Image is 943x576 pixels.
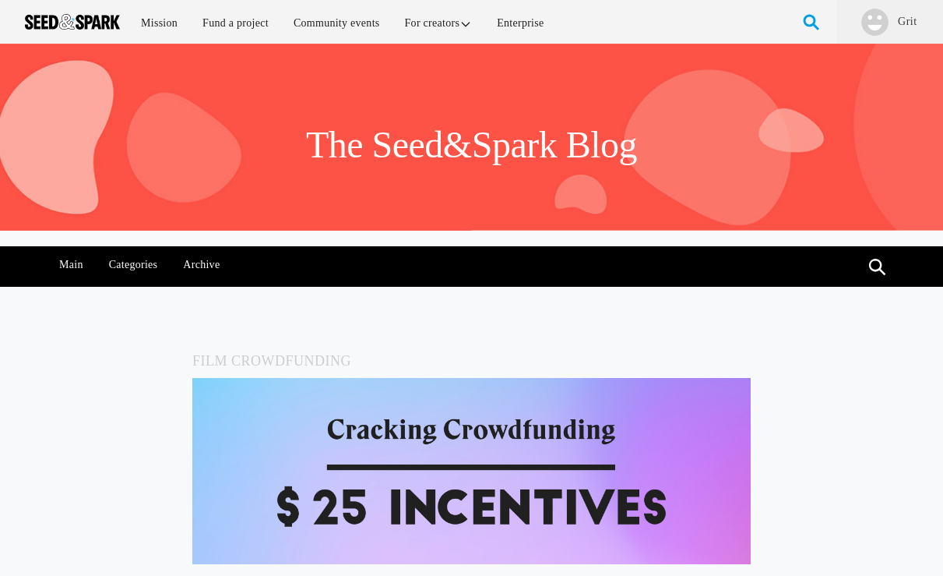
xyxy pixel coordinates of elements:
[192,349,751,373] h5: Film Crowdfunding
[192,378,751,564] img: blog%20head.jpg
[306,122,637,168] h1: The Seed&Spark Blog
[486,6,554,40] a: Enterprise
[25,14,120,30] img: Seed amp; Spark
[861,9,888,36] img: user.png
[897,14,918,30] a: Grit
[283,6,391,40] a: Community events
[130,6,188,40] a: Mission
[51,246,92,284] a: Main
[100,246,166,284] a: Categories
[192,6,280,40] a: Fund a project
[394,6,484,40] a: For creators
[175,246,228,284] a: Archive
